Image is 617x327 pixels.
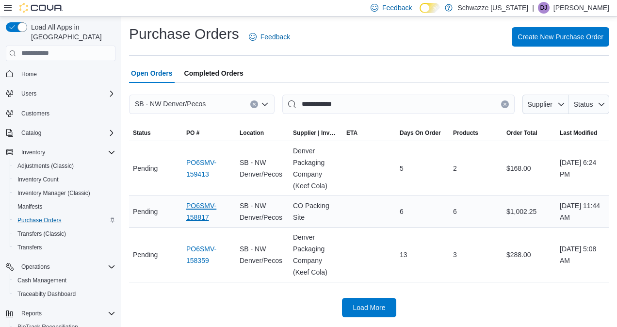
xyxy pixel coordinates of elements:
[282,95,515,114] input: This is a search bar. After typing your query, hit enter to filter the results lower in the page.
[289,228,342,282] div: Denver Packaging Company (Keef Cola)
[186,129,199,137] span: PO #
[129,125,182,141] button: Status
[17,189,90,197] span: Inventory Manager (Classic)
[14,201,46,213] a: Manifests
[2,146,119,159] button: Inventory
[560,129,597,137] span: Last Modified
[396,125,449,141] button: Days On Order
[400,129,441,137] span: Days On Order
[14,242,115,253] span: Transfers
[10,274,119,287] button: Cash Management
[569,95,609,114] button: Status
[14,160,78,172] a: Adjustments (Classic)
[342,125,396,141] button: ETA
[17,230,66,238] span: Transfers (Classic)
[556,239,609,270] div: [DATE] 5:08 AM
[2,106,119,120] button: Customers
[17,203,42,211] span: Manifests
[400,163,404,174] span: 5
[14,214,65,226] a: Purchase Orders
[14,174,63,185] a: Inventory Count
[457,2,528,14] p: Schwazze [US_STATE]
[503,159,556,178] div: $168.00
[240,129,264,137] div: Location
[10,287,119,301] button: Traceabilty Dashboard
[503,125,556,141] button: Order Total
[21,70,37,78] span: Home
[261,100,269,108] button: Open list of options
[245,27,294,47] a: Feedback
[14,228,115,240] span: Transfers (Classic)
[14,288,80,300] a: Traceabilty Dashboard
[21,310,42,317] span: Reports
[17,308,115,319] span: Reports
[260,32,290,42] span: Feedback
[10,186,119,200] button: Inventory Manager (Classic)
[17,216,62,224] span: Purchase Orders
[289,196,342,227] div: CO Packing Site
[240,243,285,266] span: SB - NW Denver/Pecos
[21,110,49,117] span: Customers
[17,308,46,319] button: Reports
[17,127,45,139] button: Catalog
[14,174,115,185] span: Inventory Count
[133,206,158,217] span: Pending
[400,206,404,217] span: 6
[453,206,457,217] span: 6
[14,214,115,226] span: Purchase Orders
[17,68,115,80] span: Home
[346,129,357,137] span: ETA
[501,100,509,108] button: Clear input
[17,88,40,99] button: Users
[10,227,119,241] button: Transfers (Classic)
[17,127,115,139] span: Catalog
[182,125,236,141] button: PO #
[14,187,115,199] span: Inventory Manager (Classic)
[14,275,115,286] span: Cash Management
[131,64,173,83] span: Open Orders
[556,125,609,141] button: Last Modified
[17,261,115,273] span: Operations
[540,2,548,14] span: DJ
[289,125,342,141] button: Supplier | Invoice Number
[133,249,158,261] span: Pending
[538,2,550,14] div: Dawn Johnston
[553,2,609,14] p: [PERSON_NAME]
[17,108,53,119] a: Customers
[17,147,115,158] span: Inventory
[21,263,50,271] span: Operations
[353,303,386,312] span: Load More
[420,13,420,14] span: Dark Mode
[133,163,158,174] span: Pending
[10,200,119,213] button: Manifests
[2,126,119,140] button: Catalog
[21,90,36,98] span: Users
[17,277,66,284] span: Cash Management
[382,3,412,13] span: Feedback
[14,160,115,172] span: Adjustments (Classic)
[186,243,232,266] a: PO6SMV-158359
[14,228,70,240] a: Transfers (Classic)
[518,32,603,42] span: Create New Purchase Order
[2,260,119,274] button: Operations
[420,3,440,13] input: Dark Mode
[250,100,258,108] button: Clear input
[2,307,119,320] button: Reports
[453,249,457,261] span: 3
[289,141,342,196] div: Denver Packaging Company (Keef Cola)
[27,22,115,42] span: Load All Apps in [GEOGRAPHIC_DATA]
[17,107,115,119] span: Customers
[135,98,206,110] span: SB - NW Denver/Pecos
[10,159,119,173] button: Adjustments (Classic)
[17,162,74,170] span: Adjustments (Classic)
[10,173,119,186] button: Inventory Count
[10,241,119,254] button: Transfers
[528,100,552,108] span: Supplier
[17,88,115,99] span: Users
[17,290,76,298] span: Traceabilty Dashboard
[449,125,503,141] button: Products
[522,95,569,114] button: Supplier
[14,275,70,286] a: Cash Management
[240,200,285,223] span: SB - NW Denver/Pecos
